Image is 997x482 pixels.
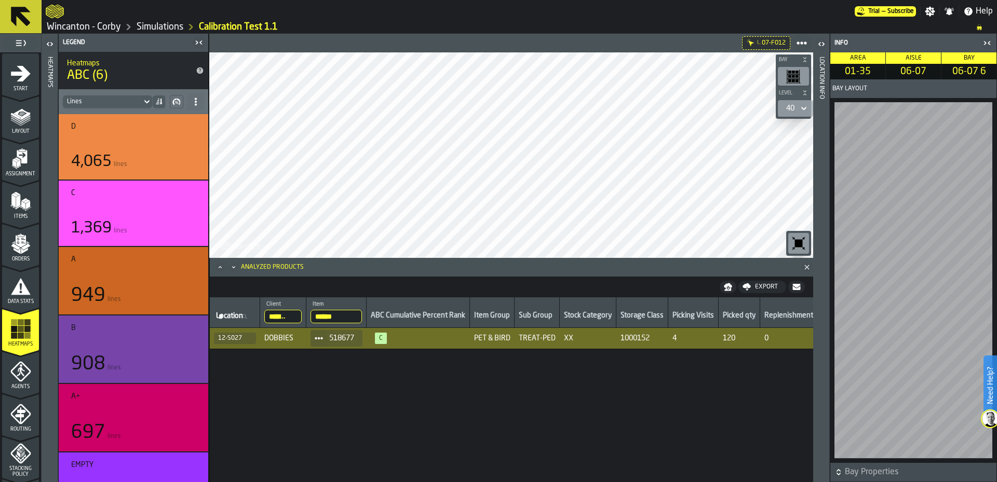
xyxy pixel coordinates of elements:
[67,67,183,84] span: ABC (6)
[2,53,39,95] li: menu Start
[2,256,39,262] span: Orders
[241,264,792,271] div: Analyzed Products
[888,66,939,77] span: 06-07
[776,88,811,98] button: button-
[832,85,867,92] span: Bay Layout
[2,129,39,134] span: Layout
[71,122,76,131] div: D
[71,219,112,238] div: 1,369
[71,189,196,197] div: Title
[2,139,39,180] li: menu Assignment
[855,6,916,17] div: Menu Subscription
[940,6,959,17] label: button-toggle-Notifications
[46,2,64,21] a: logo-header
[71,461,196,469] div: Title
[137,21,183,33] a: link-to-/wh/i/ace0e389-6ead-4668-b816-8dc22364bb41
[71,324,76,332] div: B
[738,281,786,293] button: button-Export
[519,311,555,322] div: Sub Group
[71,255,196,264] div: Title
[71,153,112,171] div: 4,065
[906,55,922,61] span: Aisle
[747,39,755,47] div: Hide filter
[944,66,994,77] span: 06-07 6
[786,104,794,113] div: DropdownMenuValue-40
[2,214,39,219] span: Items
[71,392,196,401] div: Title
[519,334,556,342] span: TREAT-PED
[976,5,993,18] span: Help
[214,310,255,323] input: label
[313,301,324,308] span: label
[107,296,121,303] span: lines
[67,57,183,67] h2: Sub Title
[42,34,58,482] header: Heatmaps
[227,262,240,272] button: Minimize
[818,54,825,479] div: Location Info
[474,334,510,342] span: PET & BIRD
[776,54,811,65] button: button-
[218,335,252,342] div: 12-S027
[71,324,196,332] div: Title
[114,227,127,235] span: lines
[672,334,715,342] span: 4
[46,21,993,33] nav: Breadcrumb
[2,181,39,223] li: menu Items
[59,52,208,89] div: title-ABC (6)
[777,90,800,96] span: Level
[782,102,809,115] div: DropdownMenuValue-40
[63,95,152,108] div: DropdownMenuValue-linesCount
[964,55,975,61] span: Bay
[211,235,270,256] a: logo-header
[71,422,105,443] div: 697
[723,334,756,342] span: 120
[790,235,807,252] svg: Reset zoom and position
[751,283,782,291] div: Export
[882,8,885,15] span: —
[776,65,811,88] div: button-toolbar-undefined
[170,95,183,108] button: button-
[264,310,302,323] input: label
[2,394,39,435] li: menu Routing
[474,311,510,322] div: Item Group
[845,466,994,478] span: Bay Properties
[71,461,93,469] div: Empty
[311,310,362,323] input: label
[921,6,939,17] label: button-toggle-Settings
[199,21,278,33] a: link-to-/wh/i/ace0e389-6ead-4668-b816-8dc22364bb41/simulations/f39cd9ca-ec6b-4264-b061-1224b56224b2
[832,66,883,77] span: 01-35
[71,392,80,401] div: A+
[59,315,208,383] div: stat-
[814,36,829,54] label: button-toggle-Open
[59,114,208,180] div: stat-
[621,334,664,342] span: 1000152
[71,189,75,197] div: C
[980,37,994,49] label: button-toggle-Close me
[2,86,39,92] span: Start
[850,55,866,61] span: Area
[2,171,39,177] span: Assignment
[114,161,127,168] span: lines
[2,466,39,477] span: Stacking Policy
[762,39,786,47] span: 07-F012
[329,334,354,342] span: 518677
[959,5,997,18] label: button-toggle-Help
[777,57,800,63] span: Bay
[214,333,256,344] button: button-12-S027
[216,312,243,320] span: label
[855,6,916,17] a: link-to-/wh/i/ace0e389-6ead-4668-b816-8dc22364bb41/pricing/
[61,39,192,46] div: Legend
[2,309,39,350] li: menu Heatmaps
[43,36,57,54] label: button-toggle-Open
[59,181,208,246] div: stat-
[71,354,105,375] div: 908
[672,311,714,322] div: Picking Visits
[830,463,996,481] button: button-
[2,224,39,265] li: menu Orders
[2,426,39,432] span: Routing
[2,36,39,50] label: button-toggle-Toggle Full Menu
[621,311,664,322] div: Storage Class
